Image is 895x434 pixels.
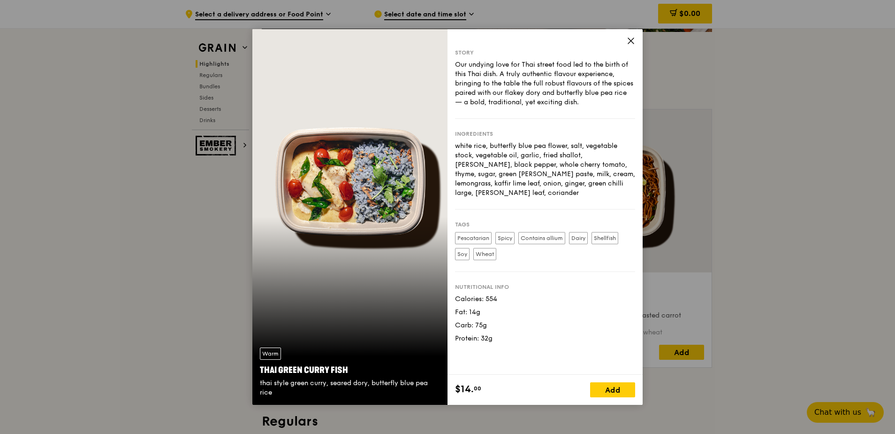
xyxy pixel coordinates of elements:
div: white rice, butterfly blue pea flower, salt, vegetable stock, vegetable oil, garlic, fried shallo... [455,141,635,198]
label: Dairy [569,232,588,244]
label: Shellfish [592,232,618,244]
div: Carb: 75g [455,321,635,330]
div: Our undying love for Thai street food led to the birth of this Thai dish. A truly authentic flavo... [455,60,635,107]
div: Tags [455,221,635,228]
label: Wheat [473,248,496,260]
div: Ingredients [455,130,635,138]
div: Story [455,49,635,56]
label: Soy [455,248,470,260]
div: Thai Green Curry Fish [260,364,440,377]
div: Calories: 554 [455,294,635,304]
div: Fat: 14g [455,308,635,317]
label: Contains allium [518,232,565,244]
span: $14. [455,382,474,396]
div: Warm [260,348,281,360]
div: Add [590,382,635,397]
div: Nutritional info [455,283,635,291]
div: Protein: 32g [455,334,635,343]
label: Spicy [495,232,515,244]
span: 00 [474,385,481,392]
label: Pescatarian [455,232,492,244]
div: thai style green curry, seared dory, butterfly blue pea rice [260,379,440,397]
